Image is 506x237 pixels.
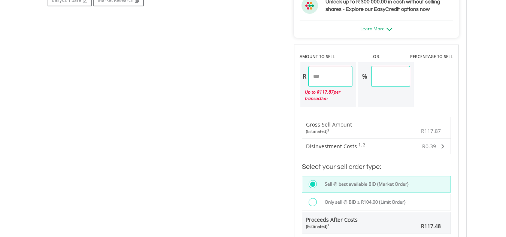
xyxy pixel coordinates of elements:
span: R117.87 [421,127,441,134]
span: R117.48 [421,222,441,230]
div: (Estimated) [306,224,358,230]
span: 117.87 [319,89,334,95]
span: R0.39 [422,143,436,150]
span: Disinvestment Costs [306,143,357,150]
label: Sell @ best available BID (Market Order) [320,180,409,188]
img: ec-arrow-down.png [387,28,393,31]
div: (Estimated) [306,128,352,134]
div: % [358,66,371,87]
a: Learn More [360,25,393,32]
div: Gross Sell Amount [306,121,352,134]
label: AMOUNT TO SELL [300,54,335,60]
div: R [300,66,308,87]
sup: 3 [327,128,329,132]
div: Up to R per transaction [300,87,353,103]
span: Proceeds After Costs [306,216,358,230]
sup: 1, 2 [358,142,365,148]
label: PERCENTAGE TO SELL [410,54,453,60]
label: Only sell @ BID ≥ R104.00 (Limit Order) [320,198,406,206]
h3: Select your sell order type: [302,162,451,172]
label: -OR- [372,54,381,60]
sup: 3 [327,223,329,227]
